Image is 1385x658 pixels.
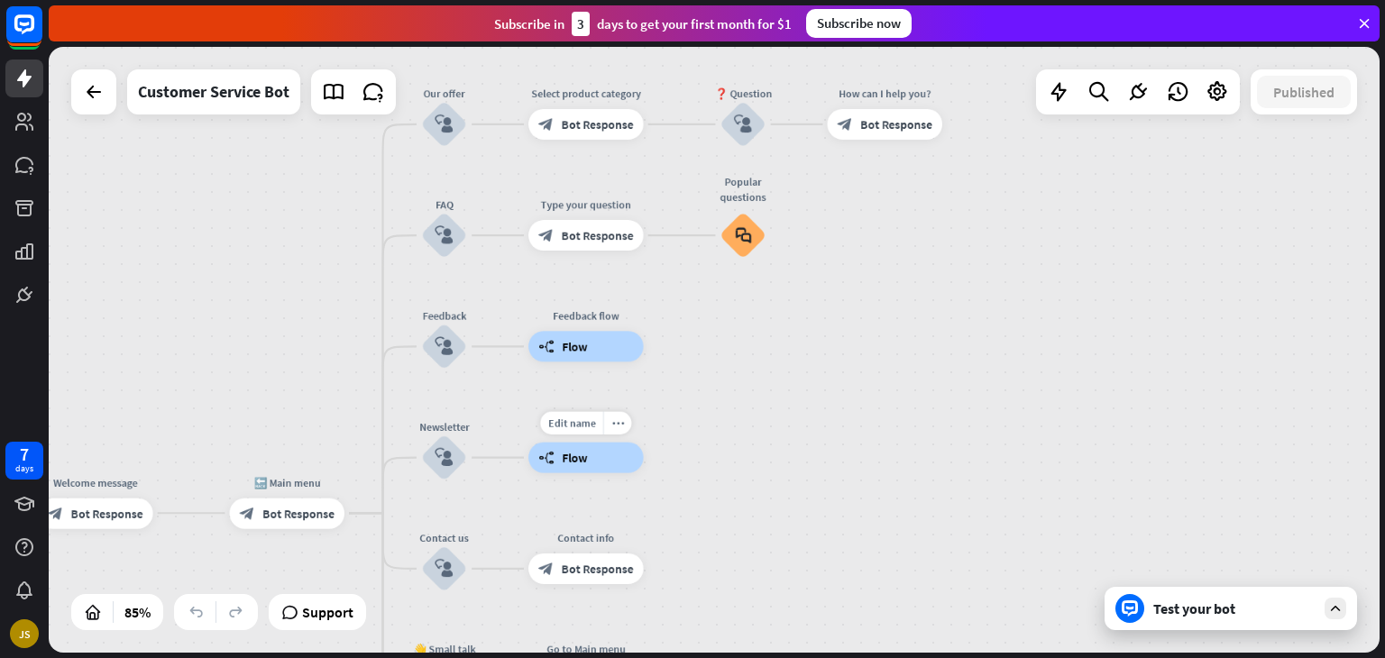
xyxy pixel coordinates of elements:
div: Select product category [517,86,655,101]
span: Bot Response [562,116,634,132]
span: Bot Response [71,506,143,521]
div: Contact us [399,530,491,545]
div: Contact info [517,530,655,545]
div: Go to Main menu [517,642,655,657]
span: Flow [562,339,587,354]
span: Bot Response [262,506,335,521]
a: 7 days [5,442,43,480]
div: Popular questions [709,174,778,205]
button: Published [1257,76,1351,108]
div: Subscribe now [806,9,912,38]
div: Our offer [399,86,491,101]
div: 👋 Small talk [399,642,491,657]
span: Bot Response [860,116,932,132]
div: JS [10,619,39,648]
i: block_bot_response [48,506,63,521]
i: block_bot_response [838,116,853,132]
span: Support [302,598,353,626]
div: How can I help you? [816,86,954,101]
div: ❓ Question [697,86,789,101]
div: Subscribe in days to get your first month for $1 [494,12,792,36]
span: Flow [562,450,587,465]
i: block_bot_response [538,116,554,132]
span: Edit name [548,416,596,430]
div: Feedback flow [517,308,655,324]
span: Bot Response [562,228,634,243]
i: block_user_input [734,115,752,133]
div: Test your bot [1153,599,1316,617]
div: 🔙 Main menu [218,475,356,490]
div: Feedback [399,308,491,324]
div: 3 [572,12,590,36]
i: builder_tree [538,339,555,354]
i: block_user_input [435,560,453,578]
i: block_user_input [435,226,453,244]
i: block_user_input [435,337,453,355]
div: FAQ [399,197,491,213]
i: block_bot_response [538,228,554,243]
div: days [15,462,33,475]
i: block_user_input [435,115,453,133]
div: Type your question [517,197,655,213]
i: builder_tree [538,450,555,465]
button: Open LiveChat chat widget [14,7,69,61]
div: 85% [119,598,156,626]
div: Welcome message [26,475,164,490]
i: block_bot_response [538,561,554,576]
span: Bot Response [562,561,634,576]
i: more_horiz [611,417,624,429]
i: block_bot_response [240,506,255,521]
div: 7 [20,446,29,462]
div: Newsletter [399,419,491,434]
i: block_faq [735,227,751,244]
i: block_user_input [435,448,453,466]
div: Customer Service Bot [138,69,289,114]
